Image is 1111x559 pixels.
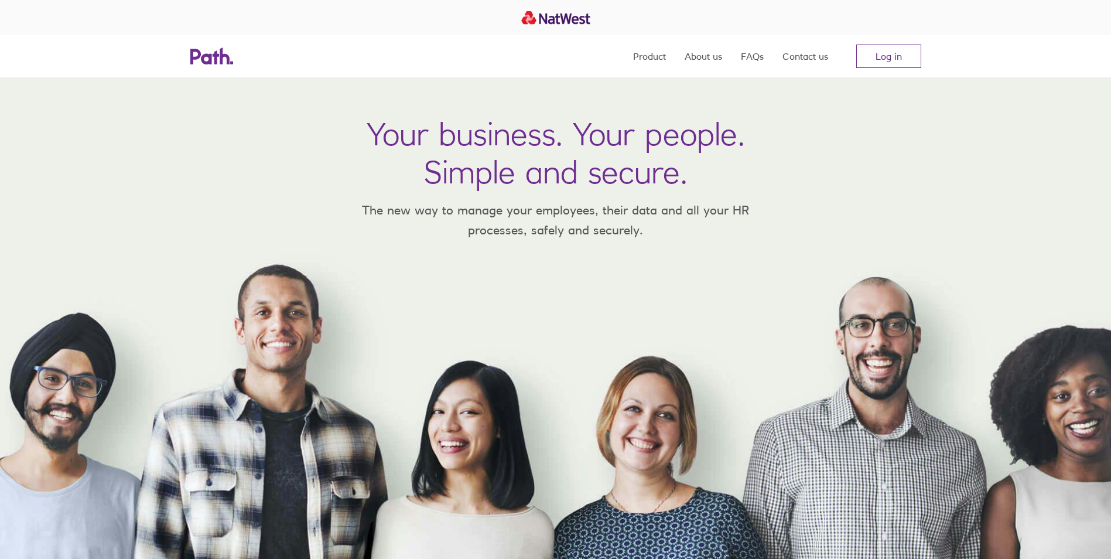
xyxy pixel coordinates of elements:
a: Contact us [782,35,828,77]
h1: Your business. Your people. Simple and secure. [367,115,745,191]
a: Product [633,35,666,77]
a: About us [685,35,722,77]
a: Log in [856,45,921,68]
a: FAQs [741,35,764,77]
p: The new way to manage your employees, their data and all your HR processes, safely and securely. [345,200,767,240]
